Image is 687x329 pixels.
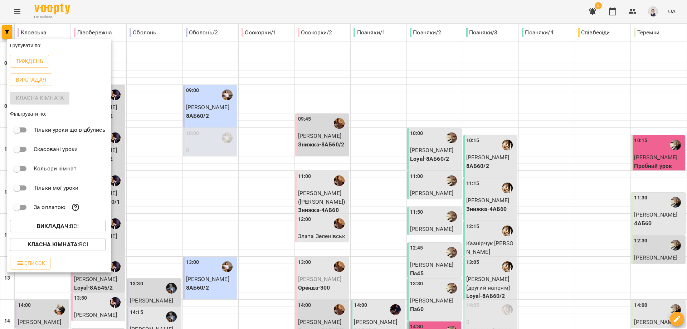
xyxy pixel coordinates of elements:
button: Список [10,257,51,270]
button: Класна кімната:Всі [10,238,106,251]
b: Класна кімната : [28,241,79,248]
p: Тільки уроки що відбулись [34,126,106,134]
div: Фільтрувати по: [7,107,111,120]
p: Тільки мої уроки [34,184,78,192]
b: Викладач : [37,223,70,229]
p: Викладач [16,76,47,84]
p: Всі [37,222,79,231]
span: Список [16,259,45,267]
button: Тиждень [10,55,49,68]
p: Скасовані уроки [34,145,78,154]
button: Викладач:Всі [10,220,106,233]
p: Всі [28,240,88,249]
p: Кольори кімнат [34,164,77,173]
p: За оплатою [34,203,65,212]
p: Тиждень [16,57,43,66]
div: Групувати по: [7,39,111,52]
button: Викладач [10,73,52,86]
